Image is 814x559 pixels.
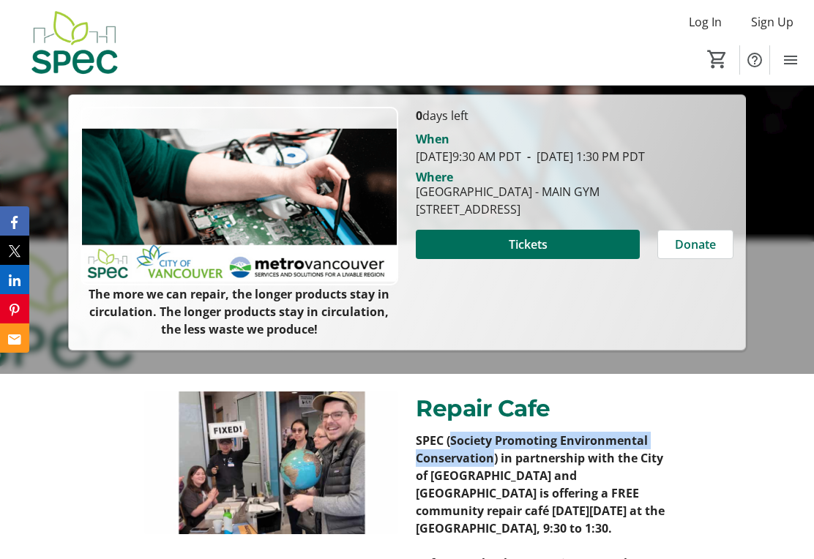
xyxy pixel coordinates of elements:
[416,107,733,124] p: days left
[657,230,733,259] button: Donate
[416,130,449,148] div: When
[416,391,670,426] p: Repair Cafe
[739,10,805,34] button: Sign Up
[751,13,794,31] span: Sign Up
[416,171,453,183] div: Where
[81,107,398,285] img: Campaign CTA Media Photo
[416,108,422,124] span: 0
[9,6,139,79] img: SPEC's Logo
[509,236,548,253] span: Tickets
[521,149,645,165] span: [DATE] 1:30 PM PDT
[416,200,600,218] div: [STREET_ADDRESS]
[416,230,640,259] button: Tickets
[416,432,665,536] strong: SPEC (Society Promoting Environmental Conservation) in partnership with the City of [GEOGRAPHIC_D...
[416,183,600,200] div: [GEOGRAPHIC_DATA] - MAIN GYM
[416,149,521,165] span: [DATE] 9:30 AM PDT
[689,13,722,31] span: Log In
[144,391,398,534] img: undefined
[776,45,805,75] button: Menu
[675,236,716,253] span: Donate
[704,46,731,72] button: Cart
[521,149,537,165] span: -
[740,45,769,75] button: Help
[89,286,389,337] strong: The more we can repair, the longer products stay in circulation. The longer products stay in circ...
[677,10,733,34] button: Log In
